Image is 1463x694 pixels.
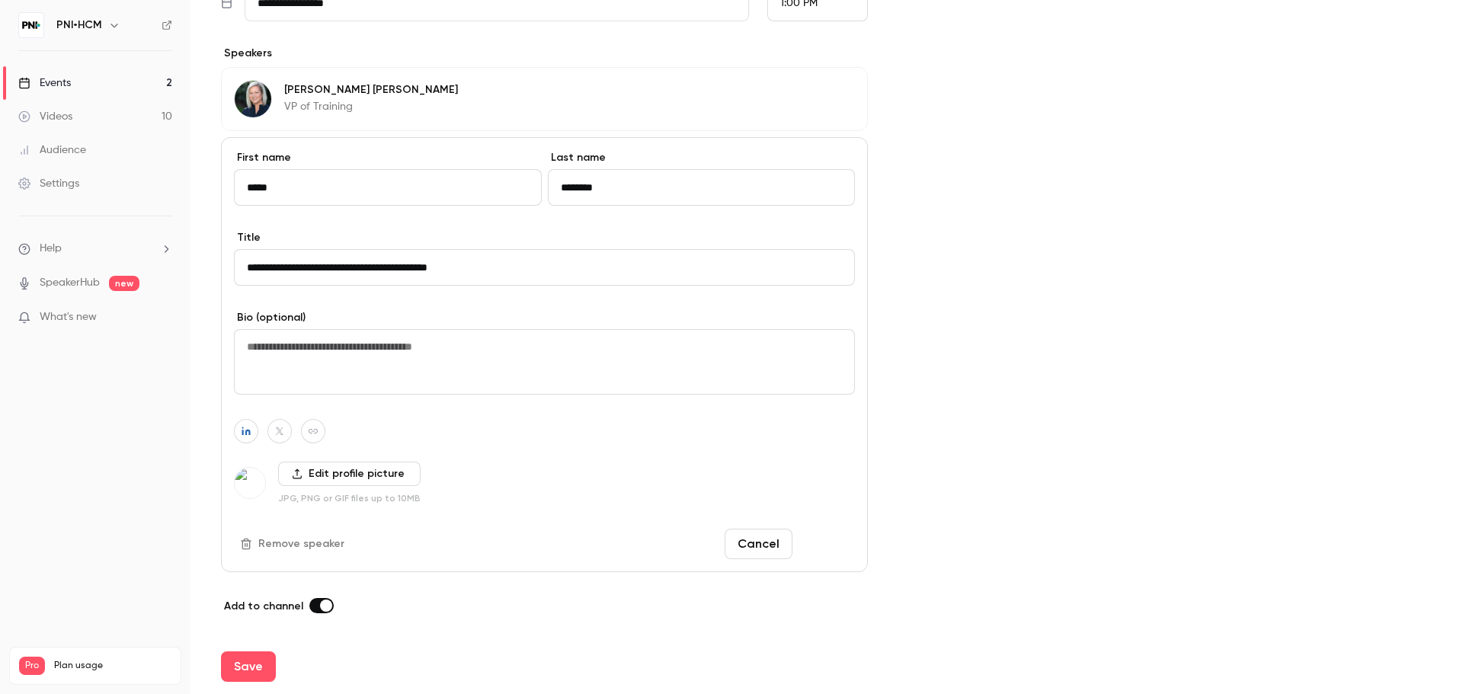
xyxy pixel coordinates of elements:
[54,660,171,672] span: Plan usage
[109,276,139,291] span: new
[234,230,855,245] label: Title
[284,82,458,98] p: [PERSON_NAME] [PERSON_NAME]
[278,492,421,504] p: JPG, PNG or GIF files up to 10MB
[56,18,102,33] h6: PNI•HCM
[548,150,856,165] label: Last name
[18,75,71,91] div: Events
[235,81,271,117] img: Amy Miller
[224,600,303,612] span: Add to channel
[154,311,172,325] iframe: Noticeable Trigger
[40,241,62,257] span: Help
[221,46,868,61] p: Speakers
[40,275,100,291] a: SpeakerHub
[234,150,542,165] label: First name
[221,651,276,682] button: Save
[18,176,79,191] div: Settings
[235,468,265,498] img: Merry Campbell
[18,142,86,158] div: Audience
[234,310,855,325] label: Bio (optional)
[725,529,792,559] button: Cancel
[19,13,43,37] img: PNI•HCM
[18,241,172,257] li: help-dropdown-opener
[19,657,45,675] span: Pro
[234,532,354,556] button: Remove speaker
[18,109,72,124] div: Videos
[221,67,868,131] div: Amy Miller[PERSON_NAME] [PERSON_NAME]VP of Training
[284,99,458,114] p: VP of Training
[40,309,97,325] span: What's new
[799,529,855,559] button: Done
[278,462,421,486] label: Edit profile picture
